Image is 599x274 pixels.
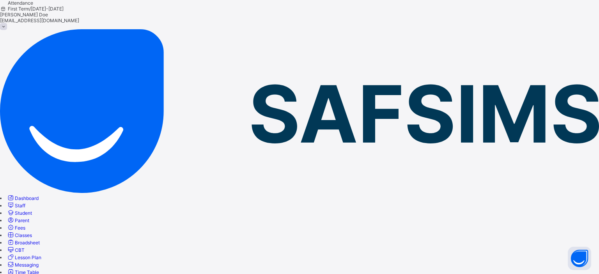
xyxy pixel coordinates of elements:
a: Staff [7,203,25,209]
a: CBT [7,247,25,253]
span: Fees [15,225,25,231]
a: Parent [7,217,29,223]
a: Classes [7,232,32,238]
a: Broadsheet [7,240,40,246]
span: Broadsheet [15,240,40,246]
button: Open asap [568,247,591,270]
span: Staff [15,203,25,209]
span: Messaging [15,262,39,268]
span: Classes [15,232,32,238]
a: Messaging [7,262,39,268]
a: Lesson Plan [7,255,41,260]
span: CBT [15,247,25,253]
span: Student [15,210,32,216]
span: Lesson Plan [15,255,41,260]
span: Parent [15,217,29,223]
a: Dashboard [7,195,39,201]
span: Dashboard [15,195,39,201]
a: Fees [7,225,25,231]
a: Student [7,210,32,216]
